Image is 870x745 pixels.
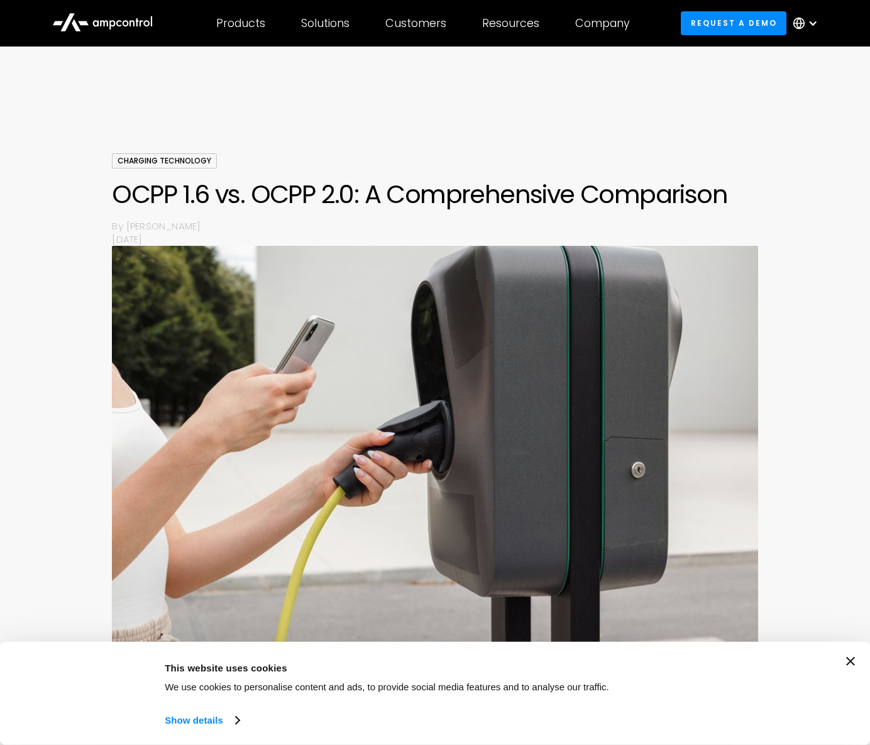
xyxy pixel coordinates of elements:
div: Company [575,16,630,30]
div: Customers [385,16,446,30]
div: Resources [482,16,539,30]
h1: OCPP 1.6 vs. OCPP 2.0: A Comprehensive Comparison [112,179,757,209]
button: Okay [643,657,823,693]
div: Solutions [301,16,350,30]
div: Charging Technology [112,153,217,168]
button: Close banner [846,657,855,666]
p: [DATE] [112,233,757,246]
div: Products [216,16,265,30]
p: By [112,219,126,233]
div: This website uses cookies [165,660,629,675]
a: Request a demo [681,11,786,35]
p: [PERSON_NAME] [126,219,758,233]
a: Show details [165,711,239,730]
span: We use cookies to personalise content and ads, to provide social media features and to analyse ou... [165,682,609,692]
